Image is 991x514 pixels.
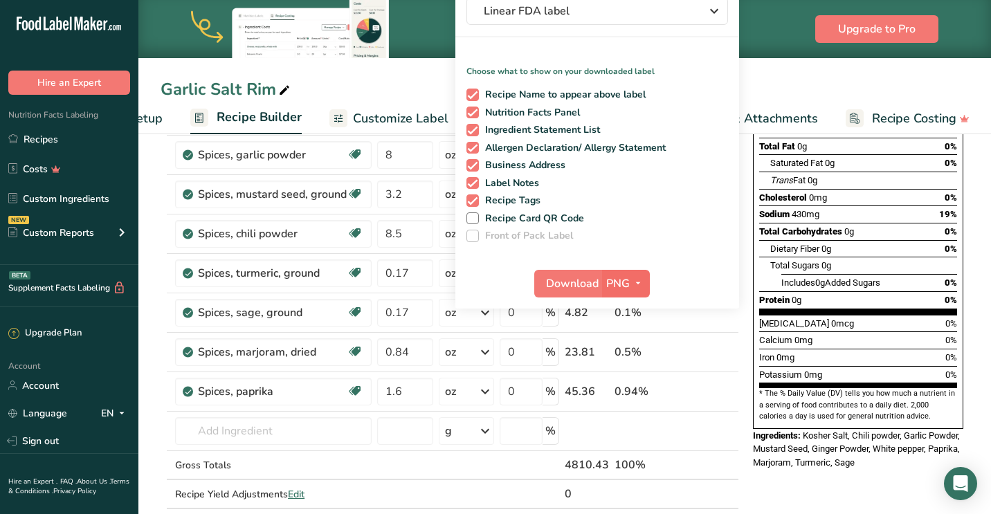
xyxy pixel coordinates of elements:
div: NEW [8,216,29,224]
div: 0.94% [615,383,673,400]
span: Business Address [479,159,566,172]
div: 0.1% [615,304,673,321]
span: 0% [945,244,957,254]
span: Calcium [759,335,792,345]
i: Trans [770,175,793,185]
span: Upgrade to Pro [838,21,916,37]
span: 0mcg [831,318,854,329]
div: g [445,423,452,439]
span: Allergen Declaration/ Allergy Statement [479,142,666,154]
span: 0% [945,318,957,329]
button: Upgrade to Pro [815,15,938,43]
span: PNG [606,275,630,292]
span: 0g [821,260,831,270]
div: Spices, mustard seed, ground [198,186,347,203]
span: Total Fat [759,141,795,152]
section: * The % Daily Value (DV) tells you how much a nutrient in a serving of food contributes to a dail... [759,388,957,422]
span: 0% [945,141,957,152]
div: Spices, garlic powder [198,147,347,163]
div: 45.36 [565,383,609,400]
div: oz [445,344,456,360]
span: Includes Added Sugars [781,277,880,288]
span: 0% [945,295,957,305]
div: 23.81 [565,344,609,360]
div: 0.5% [615,344,673,360]
span: 0% [945,277,957,288]
div: Spices, paprika [198,383,347,400]
div: Spices, chili powder [198,226,347,242]
span: 0mg [776,352,794,362]
span: Dietary Fiber [770,244,819,254]
span: 0mg [794,335,812,345]
span: 0% [945,158,957,168]
span: Edit [288,488,304,501]
a: Recipe Builder [190,102,302,135]
span: 0% [945,335,957,345]
span: Saturated Fat [770,158,823,168]
a: Hire an Expert . [8,477,57,486]
div: Gross Totals [175,458,372,472]
div: Garlic Salt Rim [161,77,293,102]
div: Upgrade Plan [8,327,82,340]
span: [MEDICAL_DATA] [759,318,829,329]
span: Recipe Builder [217,108,302,127]
span: 0mg [804,369,822,380]
span: 0g [815,277,825,288]
span: Kosher Salt, Chili powder, Garlic Powder, Mustard Seed, Ginger Powder, White pepper, Paprika, Mar... [753,430,960,468]
div: EN [101,405,130,421]
div: Custom Reports [8,226,94,240]
a: Privacy Policy [53,486,96,496]
span: Total Sugars [770,260,819,270]
div: 4810.43 [565,457,609,473]
span: 0g [808,175,817,185]
p: Choose what to show on your downloaded label [455,54,739,77]
div: Recipe Yield Adjustments [175,487,372,502]
div: oz [445,304,456,321]
span: Recipe Card QR Code [479,212,585,225]
span: 0g [797,141,807,152]
div: oz [445,265,456,282]
button: Hire an Expert [8,71,130,95]
div: Spices, turmeric, ground [198,265,347,282]
span: Ingredients: [753,430,801,441]
div: oz [445,383,456,400]
div: oz [445,186,456,203]
a: Recipe Costing [846,103,970,134]
span: Potassium [759,369,802,380]
a: Customize Label [329,103,448,134]
span: Cholesterol [759,192,807,203]
a: Terms & Conditions . [8,477,129,496]
span: Protein [759,295,790,305]
span: Recipe Costing [872,109,956,128]
span: 0g [844,226,854,237]
span: 0g [821,244,831,254]
a: Notes & Attachments [671,103,818,134]
span: 0% [945,352,957,362]
div: oz [445,226,456,242]
div: 0 [565,486,609,502]
div: 4.82 [565,304,609,321]
span: Linear FDA label [484,3,691,19]
span: 0mg [809,192,827,203]
span: 0g [792,295,801,305]
div: Spices, sage, ground [198,304,347,321]
div: Open Intercom Messenger [944,467,977,500]
span: Recipe Tags [479,194,541,207]
span: Label Notes [479,177,540,190]
span: Download [546,275,599,292]
span: Total Carbohydrates [759,226,842,237]
span: Customize Label [353,109,448,128]
span: Nutrition Facts Panel [479,107,581,119]
a: FAQ . [60,477,77,486]
button: PNG [602,270,650,297]
span: Sodium [759,209,790,219]
button: Download [534,270,602,297]
span: Notes & Attachments [694,109,818,128]
a: About Us . [77,477,110,486]
span: 19% [939,209,957,219]
span: 430mg [792,209,819,219]
div: oz [445,147,456,163]
div: 100% [615,457,673,473]
span: Ingredient Statement List [479,124,601,136]
span: Iron [759,352,774,362]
